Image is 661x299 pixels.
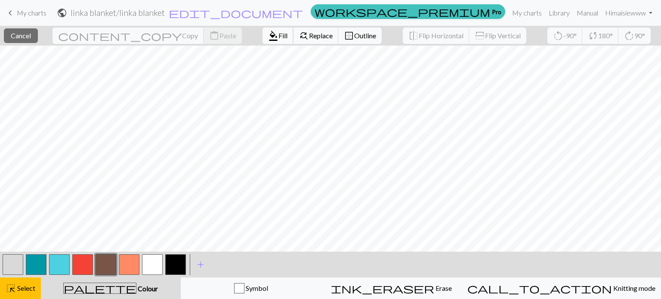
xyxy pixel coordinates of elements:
span: keyboard_arrow_left [5,7,15,19]
a: Library [545,4,573,22]
span: border_outer [344,30,354,42]
span: Colour [136,284,158,293]
span: Flip Vertical [485,31,521,40]
span: add [195,259,206,271]
a: My charts [509,4,545,22]
span: Fill [278,31,287,40]
a: Himaisiewww [602,4,656,22]
span: Flip Horizontal [419,31,463,40]
a: Pro [311,4,505,19]
span: rotate_left [553,30,563,42]
span: Cancel [11,31,31,40]
button: Outline [338,28,382,44]
button: Replace [293,28,339,44]
button: Fill [263,28,293,44]
span: Replace [309,31,333,40]
button: Colour [41,277,181,299]
span: -90° [563,31,577,40]
button: Erase [321,277,462,299]
button: Symbol [181,277,321,299]
button: -90° [547,28,583,44]
span: Outline [354,31,376,40]
span: rotate_right [624,30,634,42]
span: flip [408,30,419,42]
span: sync [588,30,598,42]
button: Cancel [4,28,38,43]
span: My charts [17,9,46,17]
span: highlight_alt [6,282,16,294]
span: flip [474,31,486,41]
span: Symbol [244,284,268,292]
a: Manual [573,4,602,22]
span: public [57,7,67,19]
span: 90° [634,31,645,40]
h2: linka blanket / linka blanket [71,8,165,18]
span: 180° [598,31,613,40]
a: My charts [5,6,46,20]
span: ink_eraser [331,282,434,294]
span: content_copy [58,30,182,42]
button: 180° [582,28,619,44]
span: Knitting mode [612,284,655,292]
button: Flip Horizontal [403,28,469,44]
span: palette [64,282,136,294]
span: Copy [182,31,198,40]
span: find_replace [299,30,309,42]
span: Select [16,284,35,292]
button: Copy [53,28,204,44]
span: workspace_premium [315,6,490,18]
button: Knitting mode [462,277,661,299]
span: edit_document [169,7,303,19]
span: Erase [434,284,452,292]
button: Flip Vertical [469,28,526,44]
span: call_to_action [467,282,612,294]
button: 90° [618,28,651,44]
span: format_color_fill [268,30,278,42]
